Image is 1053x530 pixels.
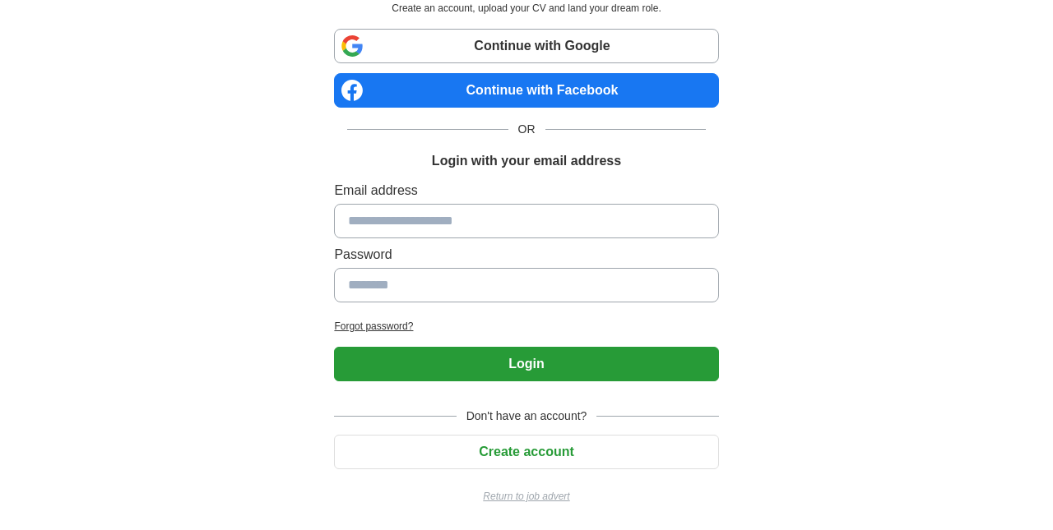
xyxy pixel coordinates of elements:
[432,151,621,171] h1: Login with your email address
[334,435,718,469] button: Create account
[334,445,718,459] a: Create account
[334,347,718,381] button: Login
[457,408,597,425] span: Don't have an account?
[334,319,718,334] a: Forgot password?
[334,29,718,63] a: Continue with Google
[334,73,718,108] a: Continue with Facebook
[334,181,718,200] label: Email address
[334,245,718,265] label: Password
[334,489,718,504] a: Return to job advert
[337,1,715,16] p: Create an account, upload your CV and land your dream role.
[508,121,545,138] span: OR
